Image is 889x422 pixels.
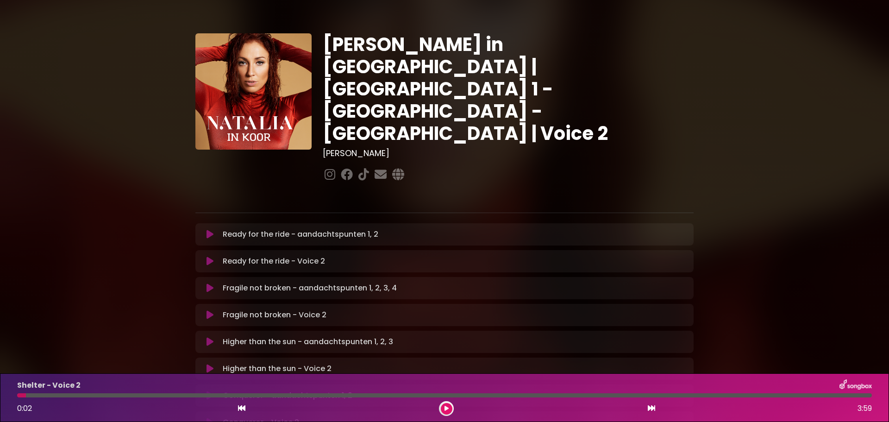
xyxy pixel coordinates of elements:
p: Higher than the sun - Voice 2 [223,363,332,374]
p: Higher than the sun - aandachtspunten 1, 2, 3 [223,336,393,347]
span: 3:59 [858,403,872,414]
span: 0:02 [17,403,32,414]
h3: [PERSON_NAME] [323,148,694,158]
p: Shelter - Voice 2 [17,380,81,391]
p: Ready for the ride - Voice 2 [223,256,325,267]
p: Ready for the ride - aandachtspunten 1, 2 [223,229,378,240]
h1: [PERSON_NAME] in [GEOGRAPHIC_DATA] | [GEOGRAPHIC_DATA] 1 - [GEOGRAPHIC_DATA] - [GEOGRAPHIC_DATA] ... [323,33,694,145]
p: Fragile not broken - Voice 2 [223,309,326,321]
img: YTVS25JmS9CLUqXqkEhs [195,33,312,150]
img: songbox-logo-white.png [839,379,872,391]
p: Fragile not broken - aandachtspunten 1, 2, 3, 4 [223,283,397,294]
